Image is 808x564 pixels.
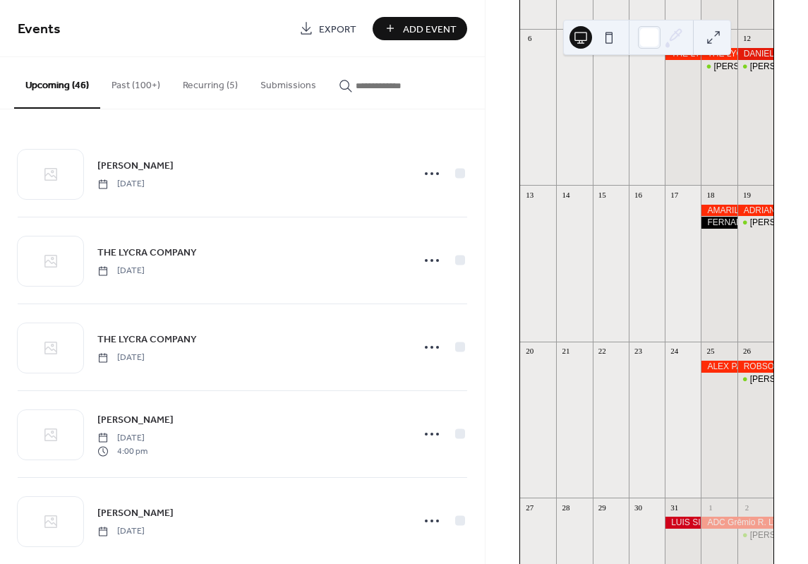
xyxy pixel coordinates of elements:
[97,265,145,277] span: [DATE]
[97,159,174,174] span: [PERSON_NAME]
[171,57,249,107] button: Recurring (5)
[97,413,174,428] span: [PERSON_NAME]
[18,16,61,43] span: Events
[524,502,535,512] div: 27
[737,529,773,541] div: ALEX PAULINO
[742,33,752,44] div: 12
[100,57,171,107] button: Past (100+)
[524,346,535,356] div: 20
[97,332,197,347] span: THE LYCRA COMPANY
[597,502,608,512] div: 29
[560,189,571,200] div: 14
[249,57,327,107] button: Submissions
[701,217,737,229] div: FERNANDO SANTOS
[705,346,716,356] div: 25
[403,22,457,37] span: Add Event
[97,506,174,521] span: [PERSON_NAME]
[373,17,467,40] button: Add Event
[701,361,737,373] div: ALEX PAULINO
[97,244,197,260] a: THE LYCRA COMPANY
[14,57,100,109] button: Upcoming (46)
[97,352,145,364] span: [DATE]
[97,331,197,347] a: THE LYCRA COMPANY
[742,346,752,356] div: 26
[701,517,773,529] div: ADC Grêmio R. LYCRA
[737,61,773,73] div: ALEX PAULINO
[524,189,535,200] div: 13
[665,517,701,529] div: LUIS SILVA
[737,205,773,217] div: ADRIANO LILMA
[737,361,773,373] div: ROBSON THOMAS
[560,346,571,356] div: 21
[669,346,680,356] div: 24
[97,505,174,521] a: [PERSON_NAME]
[737,217,773,229] div: ALEX PAULINO
[97,178,145,191] span: [DATE]
[742,502,752,512] div: 2
[97,445,147,457] span: 4:00 pm
[705,502,716,512] div: 1
[97,246,197,260] span: THE LYCRA COMPANY
[633,189,644,200] div: 16
[669,189,680,200] div: 17
[742,189,752,200] div: 19
[524,33,535,44] div: 6
[701,205,737,217] div: AMARILDO MARQUES
[737,373,773,385] div: ALEX PAULINO
[97,157,174,174] a: [PERSON_NAME]
[560,502,571,512] div: 28
[97,432,147,445] span: [DATE]
[597,189,608,200] div: 15
[633,502,644,512] div: 30
[97,525,145,538] span: [DATE]
[289,17,367,40] a: Export
[737,48,773,60] div: DANIEL SALIM
[97,412,174,428] a: [PERSON_NAME]
[701,61,737,73] div: MATHEUS RODRIGO
[560,33,571,44] div: 7
[633,346,644,356] div: 23
[597,346,608,356] div: 22
[713,61,783,73] div: [PERSON_NAME]
[319,22,356,37] span: Export
[669,502,680,512] div: 31
[705,189,716,200] div: 18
